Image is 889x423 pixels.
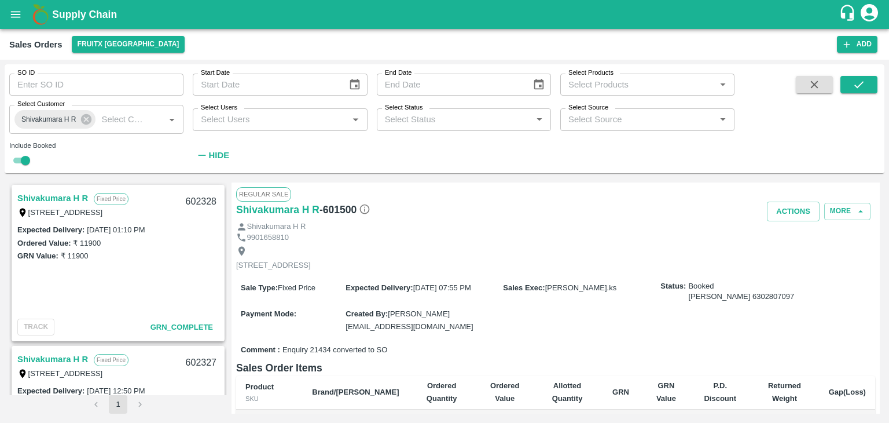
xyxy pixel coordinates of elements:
[72,36,185,53] button: Select DC
[17,191,88,206] a: Shivakumara H R
[236,260,311,271] p: [STREET_ADDRESS]
[193,74,339,96] input: Start Date
[278,283,315,292] span: Fixed Price
[612,388,629,396] b: GRN
[17,100,65,109] label: Select Customer
[17,386,85,395] label: Expected Delivery :
[346,309,473,331] span: [PERSON_NAME][EMAIL_ADDRESS][DOMAIN_NAME]
[236,202,319,218] a: Shivakumara H R
[164,112,179,127] button: Open
[348,112,363,127] button: Open
[859,2,880,27] div: account of current user
[241,345,280,356] label: Comment :
[839,4,859,25] div: customer-support
[94,354,128,366] p: Fixed Price
[824,203,870,220] button: More
[346,283,413,292] label: Expected Delivery :
[17,251,58,260] label: GRN Value:
[385,68,412,78] label: End Date
[97,112,146,127] input: Select Customer
[14,114,83,126] span: Shivakumara H R
[9,74,183,96] input: Enter SO ID
[245,393,293,404] div: SKU
[87,386,145,395] label: [DATE] 12:50 PM
[73,239,101,247] label: ₹ 11900
[28,369,103,378] label: [STREET_ADDRESS]
[209,151,229,160] strong: Hide
[704,381,736,403] b: P.D. Discount
[52,6,839,23] a: Supply Chain
[196,112,344,127] input: Select Users
[17,239,71,247] label: Ordered Value:
[245,382,274,391] b: Product
[312,388,399,396] b: Brand/[PERSON_NAME]
[660,281,686,292] label: Status:
[179,349,223,377] div: 602327
[413,283,471,292] span: [DATE] 07:55 PM
[85,395,151,414] nav: pagination navigation
[319,202,370,218] h6: - 601500
[552,381,583,403] b: Allotted Quantity
[385,103,423,112] label: Select Status
[837,36,877,53] button: Add
[380,112,528,127] input: Select Status
[9,140,183,151] div: Include Booked
[9,37,63,52] div: Sales Orders
[564,77,712,92] input: Select Products
[346,309,388,318] label: Created By :
[17,352,88,367] a: Shivakumara H R
[568,68,614,78] label: Select Products
[236,187,291,201] span: Regular Sale
[490,381,520,403] b: Ordered Value
[688,281,794,302] span: Booked
[241,283,278,292] label: Sale Type :
[545,283,617,292] span: [PERSON_NAME].ks
[201,68,230,78] label: Start Date
[179,188,223,216] div: 602328
[767,202,820,222] button: Actions
[247,232,289,243] p: 9901658810
[29,3,52,26] img: logo
[109,395,127,414] button: page 1
[150,323,213,331] span: GRN_Complete
[17,68,35,78] label: SO ID
[236,360,875,376] h6: Sales Order Items
[247,221,306,232] p: Shivakumara H R
[768,381,801,403] b: Returned Weight
[532,112,547,127] button: Open
[282,345,387,356] span: Enquiry 21434 converted to SO
[94,193,128,205] p: Fixed Price
[528,74,550,96] button: Choose date
[503,283,545,292] label: Sales Exec :
[61,251,89,260] label: ₹ 11900
[2,1,29,28] button: open drawer
[688,291,794,302] div: [PERSON_NAME] 6302807097
[28,208,103,217] label: [STREET_ADDRESS]
[377,74,523,96] input: End Date
[564,112,712,127] input: Select Source
[344,74,366,96] button: Choose date
[52,9,117,20] b: Supply Chain
[715,112,730,127] button: Open
[715,77,730,92] button: Open
[568,103,608,112] label: Select Source
[17,225,85,234] label: Expected Delivery :
[656,381,676,403] b: GRN Value
[241,309,296,318] label: Payment Mode :
[829,388,866,396] b: Gap(Loss)
[193,145,232,165] button: Hide
[87,225,145,234] label: [DATE] 01:10 PM
[427,381,457,403] b: Ordered Quantity
[201,103,237,112] label: Select Users
[14,110,95,129] div: Shivakumara H R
